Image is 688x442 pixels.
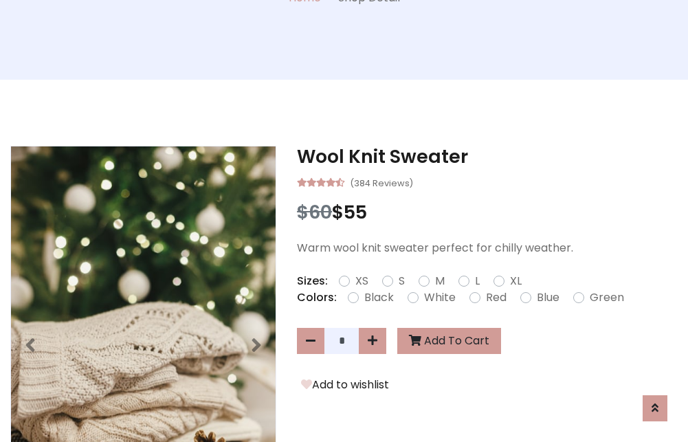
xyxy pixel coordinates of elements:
label: Black [364,289,394,306]
label: Green [590,289,624,306]
button: Add to wishlist [297,376,393,394]
label: M [435,273,445,289]
span: 55 [344,199,367,225]
p: Colors: [297,289,337,306]
label: XS [355,273,368,289]
small: (384 Reviews) [350,174,413,190]
h3: $ [297,201,678,223]
button: Add To Cart [397,328,501,354]
p: Sizes: [297,273,328,289]
label: XL [510,273,522,289]
label: S [399,273,405,289]
span: $60 [297,199,332,225]
p: Warm wool knit sweater perfect for chilly weather. [297,240,678,256]
label: White [424,289,456,306]
label: Red [486,289,507,306]
h3: Wool Knit Sweater [297,146,678,168]
label: Blue [537,289,559,306]
label: L [475,273,480,289]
